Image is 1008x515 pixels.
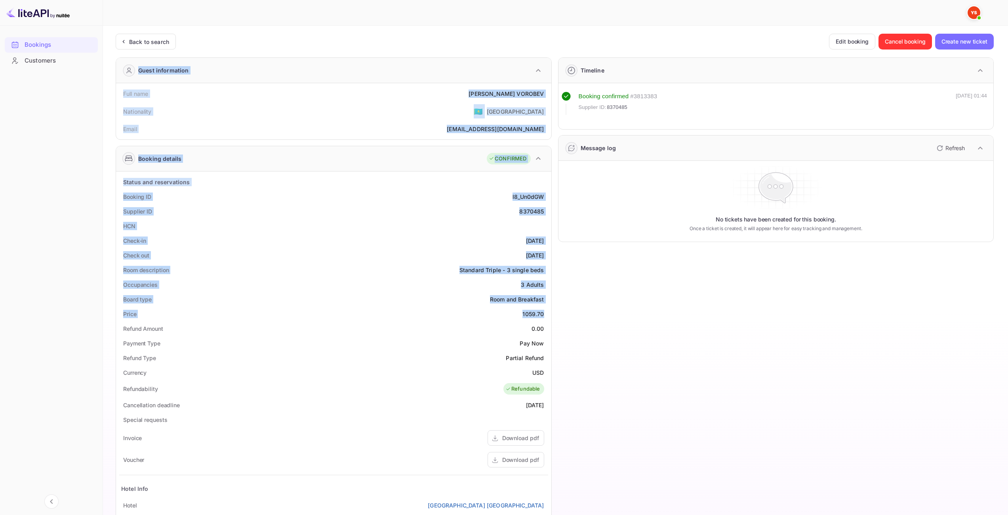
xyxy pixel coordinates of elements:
[459,266,544,274] div: Standard Triple - 3 single beds
[532,324,544,333] div: 0.00
[945,144,965,152] p: Refresh
[630,92,657,101] div: # 3813383
[123,90,148,98] div: Full name
[25,56,56,65] ya-tr-span: Customers
[968,6,980,19] img: Yandex Support
[520,339,544,347] div: Pay Now
[532,368,544,377] div: USD
[579,92,629,101] div: Booking confirmed
[123,368,147,377] div: Currency
[829,34,875,50] button: Edit booking
[526,237,544,245] div: [DATE]
[607,103,627,111] span: 8370485
[526,401,544,409] div: [DATE]
[581,66,604,74] div: Timeline
[123,501,137,509] div: Hotel
[579,103,606,111] span: Supplier ID:
[123,237,146,245] div: Check-in
[123,416,167,424] div: Special requests
[502,456,539,464] div: Download pdf
[474,104,483,118] span: United States
[716,216,836,223] p: No tickets have been created for this booking.
[25,40,51,50] ya-tr-span: Bookings
[123,310,137,318] div: Price
[123,456,144,464] div: Voucher
[506,354,544,362] div: Partial Refund
[121,484,149,493] div: Hotel Info
[123,207,152,216] div: Supplier ID
[123,251,149,259] div: Check out
[123,354,156,362] div: Refund Type
[5,53,98,68] a: Customers
[123,193,151,201] div: Booking ID
[123,222,135,230] div: HCN
[138,154,181,163] div: Booking details
[123,385,158,393] div: Refundability
[490,295,544,303] div: Room and Breakfast
[522,310,544,318] div: 1059.70
[885,37,926,46] ya-tr-span: Cancel booking
[932,142,968,154] button: Refresh
[658,225,894,232] p: Once a ticket is created, it will appear here for easy tracking and management.
[505,385,540,393] div: Refundable
[935,34,994,50] button: Create new ticket
[123,178,190,186] div: Status and reservations
[123,280,158,289] div: Occupancies
[123,107,152,116] div: Nationality
[469,90,544,98] div: [PERSON_NAME] VOROBEV
[5,37,98,53] div: Bookings
[878,34,932,50] button: Cancel booking
[138,66,189,74] div: Guest information
[956,92,987,115] div: [DATE] 01:44
[5,37,98,52] a: Bookings
[502,434,539,442] div: Download pdf
[836,37,869,46] ya-tr-span: Edit booking
[447,125,544,133] div: [EMAIL_ADDRESS][DOMAIN_NAME]
[123,434,142,442] div: Invoice
[941,37,987,46] ya-tr-span: Create new ticket
[123,125,137,133] div: Email
[428,501,544,509] a: [GEOGRAPHIC_DATA] [GEOGRAPHIC_DATA]
[526,251,544,259] div: [DATE]
[123,295,152,303] div: Board type
[487,107,544,116] div: [GEOGRAPHIC_DATA]
[581,144,616,152] div: Message log
[129,38,169,45] ya-tr-span: Back to search
[513,193,544,201] div: l8_Un0dGW
[519,207,544,216] div: 8370485
[44,494,59,509] button: Collapse navigation
[123,324,163,333] div: Refund Amount
[6,6,70,19] img: LiteAPI logo
[489,155,526,163] div: CONFIRMED
[521,280,544,289] div: 3 Adults
[123,266,169,274] div: Room description
[123,339,160,347] div: Payment Type
[123,401,180,409] div: Cancellation deadline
